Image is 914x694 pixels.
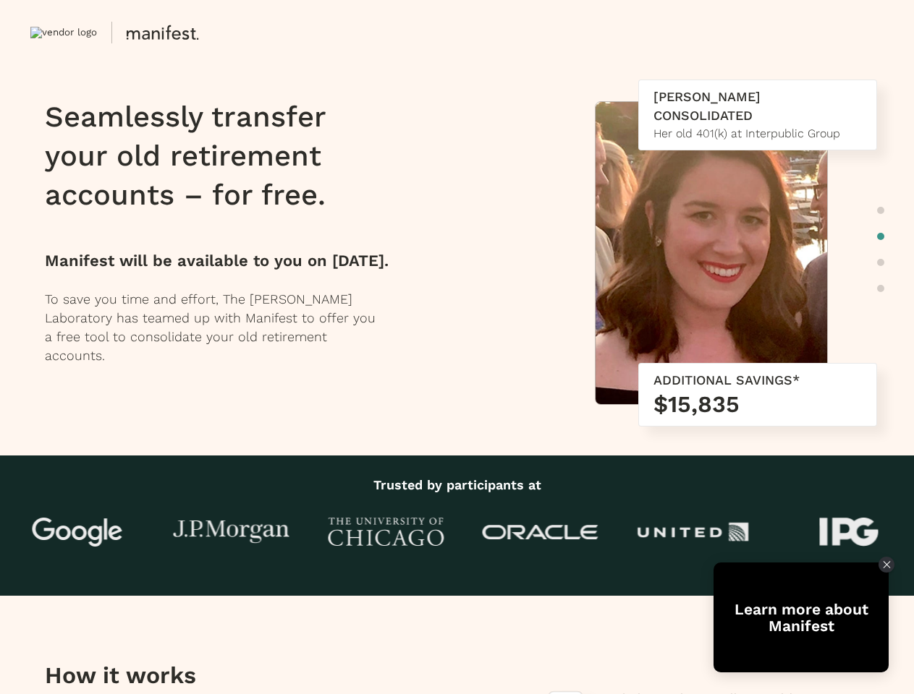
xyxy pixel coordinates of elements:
h3: How it works [45,661,368,690]
div: Open Tolstoy widget [714,562,889,672]
div: [PERSON_NAME] CONSOLIDATED [653,87,862,125]
h1: Seamlessly transfer your old retirement accounts – for free. [45,98,416,215]
img: J.P Morgan [174,520,289,544]
div: Open Tolstoy [714,562,889,672]
div: ADDITIONAL SAVINGS* [653,371,862,390]
p: To save you time and effort, The [PERSON_NAME] Laboratory has teamed up with Manifest to offer yo... [45,290,416,365]
p: Manifest will be available to you on [DATE] . [45,249,416,273]
div: Her old 401(k) at Interpublic Group [653,125,862,142]
div: Learn more about Manifest [714,601,889,634]
button: vendor logo [30,18,465,47]
h3: $15,835 [653,390,862,419]
div: Tolstoy bubble widget [714,562,889,672]
img: vendor logo [30,27,97,38]
img: University of Chicago [328,518,444,547]
img: Taylor [596,102,827,411]
img: Google [20,518,135,547]
div: Close Tolstoy widget [879,557,894,573]
img: Oracle [483,525,598,540]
